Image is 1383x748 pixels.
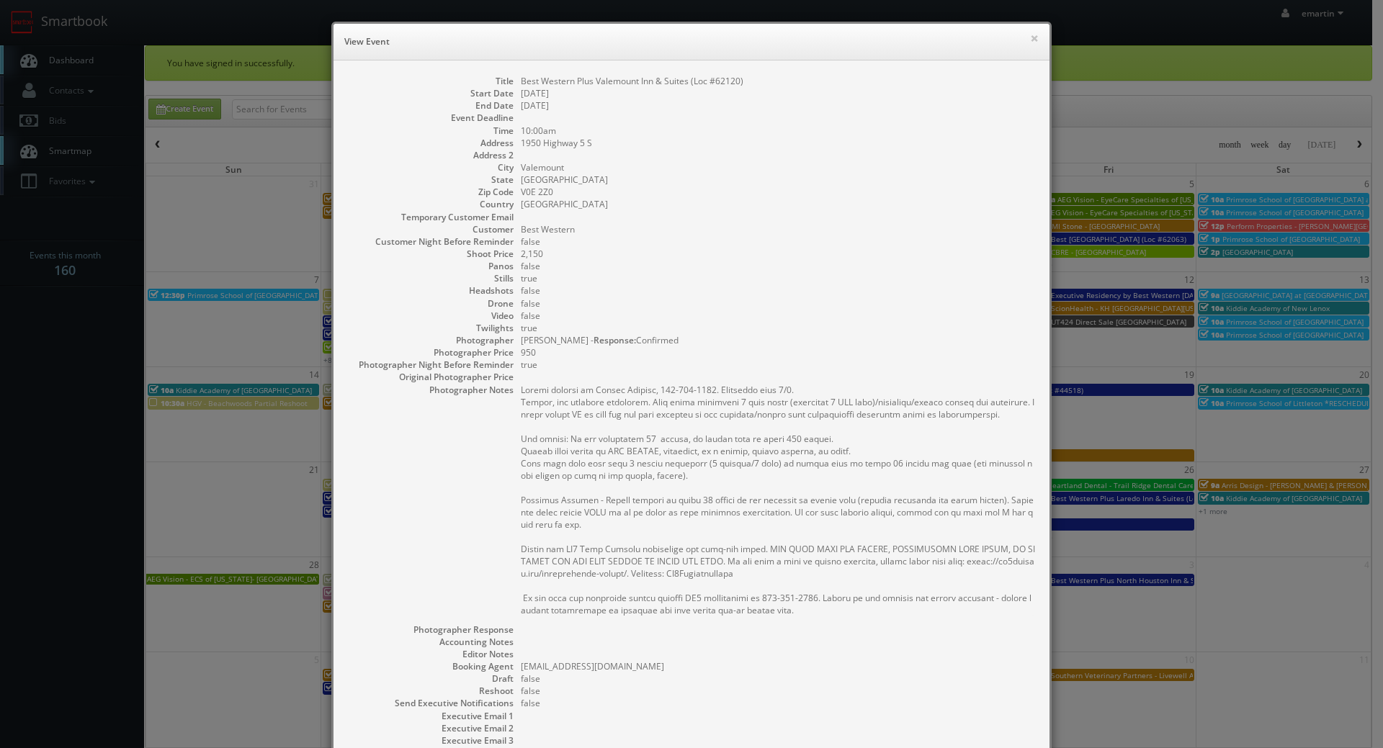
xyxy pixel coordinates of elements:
dt: Shoot Price [348,248,514,260]
dt: Send Executive Notifications [348,697,514,709]
dd: false [521,685,1035,697]
dd: Best Western Plus Valemount Inn & Suites (Loc #62120) [521,75,1035,87]
dt: Booking Agent [348,660,514,672]
dd: 1950 Highway 5 S [521,137,1035,149]
dt: Photographer Night Before Reminder [348,359,514,371]
dt: Address 2 [348,149,514,161]
dd: false [521,235,1035,248]
dt: Customer Night Before Reminder [348,235,514,248]
dt: State [348,174,514,186]
button: × [1030,33,1039,43]
dt: Address [348,137,514,149]
dd: false [521,297,1035,310]
dt: Reshoot [348,685,514,697]
dt: Accounting Notes [348,636,514,648]
dd: false [521,260,1035,272]
dt: Executive Email 3 [348,734,514,747]
dt: Country [348,198,514,210]
dd: [DATE] [521,87,1035,99]
dd: 2,150 [521,248,1035,260]
dt: Executive Email 1 [348,710,514,722]
dt: Panos [348,260,514,272]
dt: Twilights [348,322,514,334]
dt: Draft [348,672,514,685]
dd: 10:00am [521,125,1035,137]
dt: Stills [348,272,514,284]
pre: Loremi dolorsi am Consec Adipisc, 142-704-1182. Elitseddo eius 7/0. Tempor, inc utlabore etdolore... [521,384,1035,616]
h6: View Event [344,35,1039,49]
dt: Time [348,125,514,137]
dt: Title [348,75,514,87]
dt: Photographer Response [348,623,514,636]
dt: Event Deadline [348,112,514,124]
dd: true [521,322,1035,334]
dd: Valemount [521,161,1035,174]
dt: Photographer [348,334,514,346]
dd: Best Western [521,223,1035,235]
dt: Temporary Customer Email [348,211,514,223]
dt: Editor Notes [348,648,514,660]
dt: City [348,161,514,174]
dt: Customer [348,223,514,235]
dt: Original Photographer Price [348,371,514,383]
dt: Drone [348,297,514,310]
dd: [GEOGRAPHIC_DATA] [521,198,1035,210]
b: Response: [594,334,636,346]
dt: Headshots [348,284,514,297]
dt: Zip Code [348,186,514,198]
dd: [GEOGRAPHIC_DATA] [521,174,1035,186]
dd: false [521,697,1035,709]
dd: 950 [521,346,1035,359]
dt: Photographer Price [348,346,514,359]
dd: true [521,359,1035,371]
dd: V0E 2Z0 [521,186,1035,198]
dt: Photographer Notes [348,384,514,396]
dt: Executive Email 2 [348,722,514,734]
dd: false [521,284,1035,297]
dt: End Date [348,99,514,112]
dd: false [521,310,1035,322]
dt: Video [348,310,514,322]
dd: [DATE] [521,99,1035,112]
dd: [PERSON_NAME] - Confirmed [521,334,1035,346]
dd: [EMAIL_ADDRESS][DOMAIN_NAME] [521,660,1035,672]
dd: true [521,272,1035,284]
dt: Start Date [348,87,514,99]
dd: false [521,672,1035,685]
